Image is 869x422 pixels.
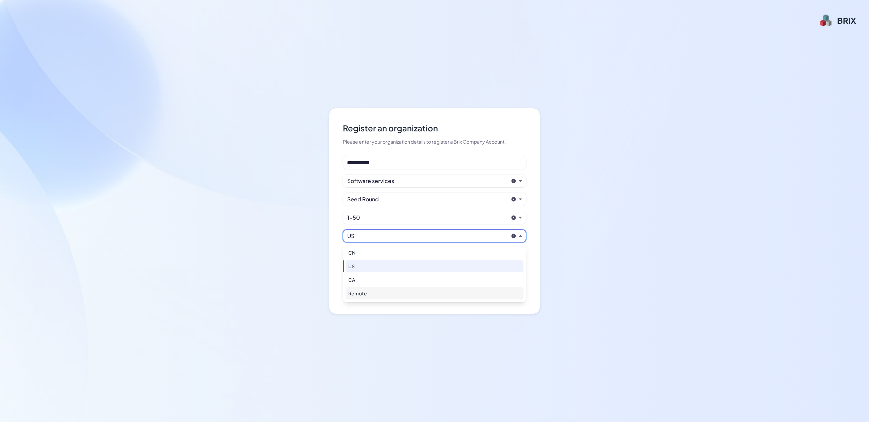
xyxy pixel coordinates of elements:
[346,287,523,299] div: Remote
[347,232,508,240] button: US
[343,138,526,145] div: Please enter your organization details to register a Brix Company Account.
[347,214,508,222] button: 1-50
[346,274,523,286] div: CA
[347,177,508,185] button: Software services
[346,246,523,259] div: CN
[343,122,526,134] div: Register an organization
[837,15,856,26] div: BRIX
[346,260,523,272] div: US
[347,195,508,203] button: Seed Round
